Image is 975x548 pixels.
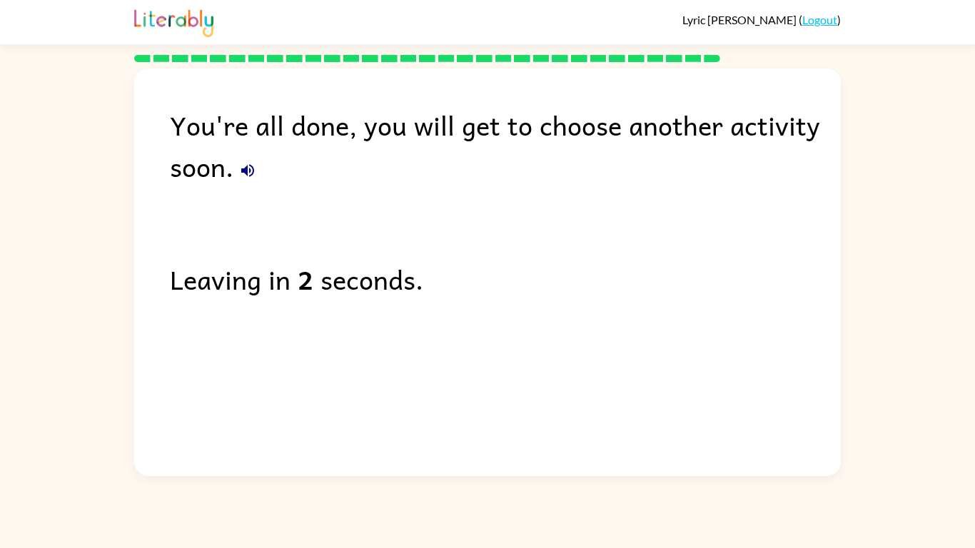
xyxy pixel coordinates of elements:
span: Lyric [PERSON_NAME] [682,13,799,26]
div: You're all done, you will get to choose another activity soon. [170,104,841,187]
div: ( ) [682,13,841,26]
b: 2 [298,258,313,300]
div: Leaving in seconds. [170,258,841,300]
a: Logout [802,13,837,26]
img: Literably [134,6,213,37]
